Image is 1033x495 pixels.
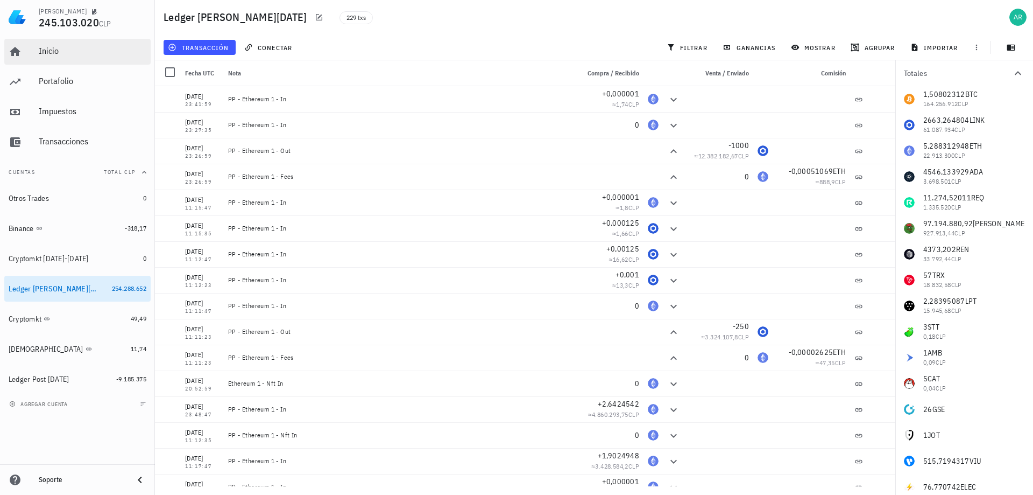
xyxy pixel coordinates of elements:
span: ETH [833,166,846,176]
div: 11:11:47 [185,309,220,314]
div: 23:26:59 [185,154,220,159]
div: LINK-icon [648,223,659,234]
span: Total CLP [104,169,136,176]
div: Transacciones [39,136,146,147]
a: Portafolio [4,69,151,95]
div: PP - Ethereum 1 - Fees [228,172,570,181]
div: Ethereum 1 - Nft In [228,379,570,388]
a: Ledger Post [DATE] -9.185.375 [4,366,151,392]
span: 3.428.584,2 [595,462,628,470]
span: Fecha UTC [185,69,214,77]
button: filtrar [662,40,714,55]
span: 888,9 [819,178,835,186]
button: Totales [895,60,1033,86]
div: [DEMOGRAPHIC_DATA] [9,345,83,354]
span: +2,6424542 [598,399,640,409]
span: 3.324.107,8 [705,333,738,341]
span: 13,3 [616,281,628,289]
span: +0,000001 [602,192,639,202]
div: Venta / Enviado [684,60,753,86]
div: 11:15:47 [185,205,220,211]
button: conectar [240,40,299,55]
span: +0,000125 [602,218,639,228]
div: PP - Ethereum 1 - In [228,198,570,207]
button: agregar cuenta [6,399,73,409]
span: CLP [628,410,639,419]
div: [DATE] [185,453,220,464]
a: Transacciones [4,129,151,155]
span: 47,35 [819,359,835,367]
div: Cryptomkt [9,315,41,324]
div: LINK-icon [758,326,768,337]
div: PP - Ethereum 1 - Out [228,327,570,336]
span: importar [912,43,958,52]
span: conectar [246,43,292,52]
div: [DATE] [185,246,220,257]
span: CLP [835,359,846,367]
span: ≈ [816,178,846,186]
div: ETH-icon [648,404,659,415]
span: CLP [628,229,639,238]
span: +1,9024948 [598,451,640,461]
div: Impuestos [39,106,146,116]
span: +0,00125 [606,244,639,254]
div: ETH-icon [648,301,659,311]
button: transacción [164,40,236,55]
div: ETH-icon [758,352,768,363]
span: 0 [745,353,749,362]
div: [DATE] [185,427,220,438]
div: [DATE] [185,117,220,128]
span: ≈ [588,410,639,419]
span: 16,62 [613,255,628,263]
span: 0 [635,301,639,311]
span: Venta / Enviado [705,69,749,77]
div: Ledger Post [DATE] [9,375,69,384]
span: ≈ [612,229,639,238]
button: CuentasTotal CLP [4,159,151,185]
div: 11:12:23 [185,283,220,288]
span: -9.185.375 [116,375,146,383]
div: [DATE] [185,375,220,386]
span: 1,74 [616,100,628,108]
div: PP - Ethereum 1 - Out [228,147,570,155]
div: LINK-icon [648,275,659,285]
div: PP - Ethereum 1 - In [228,405,570,414]
span: 49,49 [131,315,146,323]
span: ETH [833,347,846,357]
span: 1,8 [620,204,628,212]
span: CLP [738,333,749,341]
a: Ledger [PERSON_NAME][DATE] 254.288.652 [4,276,151,302]
span: Compra / Recibido [588,69,639,77]
div: [DATE] [185,220,220,231]
div: PP - Ethereum 1 - In [228,121,570,129]
span: CLP [738,152,749,160]
div: PP - Ethereum 1 - In [228,457,570,465]
span: -250 [733,322,749,331]
div: ETH-icon [648,378,659,389]
div: LINK-icon [648,249,659,260]
span: -0,00051069 [789,166,833,176]
div: Totales [904,69,1011,77]
div: Compra / Recibido [575,60,643,86]
span: 0 [745,172,749,182]
a: Cryptomkt 49,49 [4,306,151,332]
div: [DATE] [185,169,220,179]
div: ETH-icon [648,456,659,466]
button: agrupar [846,40,901,55]
div: PP - Ethereum 1 - In [228,483,570,491]
div: Otros Trades [9,194,49,203]
span: 0 [635,430,639,440]
span: filtrar [669,43,707,52]
span: Comisión [821,69,846,77]
div: 23:27:35 [185,128,220,133]
div: Binance [9,224,34,233]
img: LedgiFi [9,9,26,26]
div: ETH-icon [758,171,768,182]
div: 23:26:59 [185,179,220,185]
div: Soporte [39,476,125,484]
div: PP - Ethereum 1 - In [228,224,570,233]
span: 0 [635,120,639,130]
span: 0 [143,194,146,202]
button: ganancias [718,40,782,55]
h1: Ledger [PERSON_NAME][DATE] [164,9,312,26]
